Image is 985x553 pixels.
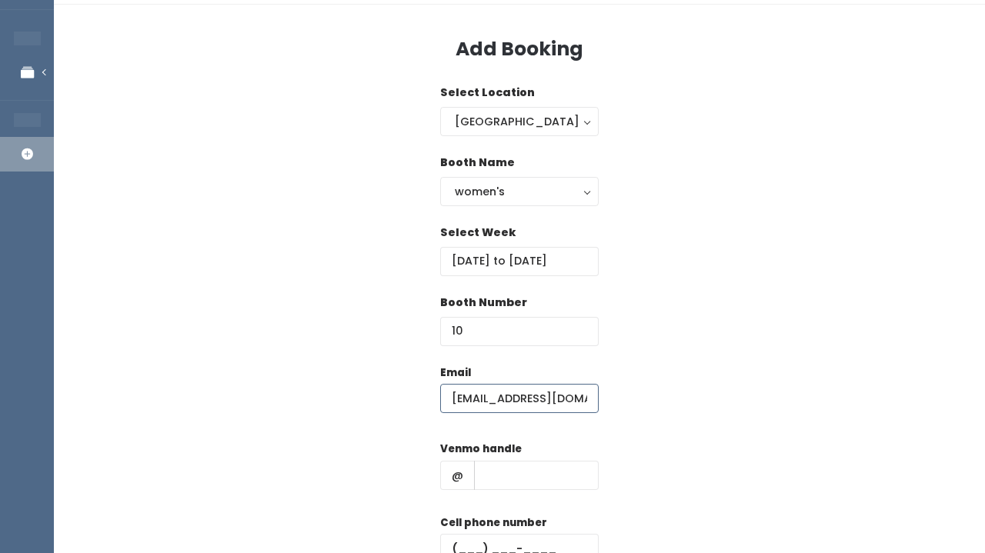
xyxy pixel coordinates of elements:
[440,515,547,531] label: Cell phone number
[440,177,599,206] button: women's
[440,441,522,457] label: Venmo handle
[440,225,516,241] label: Select Week
[456,38,583,60] h3: Add Booking
[440,384,599,413] input: @ .
[455,183,584,200] div: women's
[455,113,584,130] div: [GEOGRAPHIC_DATA]
[440,107,599,136] button: [GEOGRAPHIC_DATA]
[440,317,599,346] input: Booth Number
[440,461,475,490] span: @
[440,155,515,171] label: Booth Name
[440,247,599,276] input: Select week
[440,365,471,381] label: Email
[440,85,535,101] label: Select Location
[440,295,527,311] label: Booth Number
